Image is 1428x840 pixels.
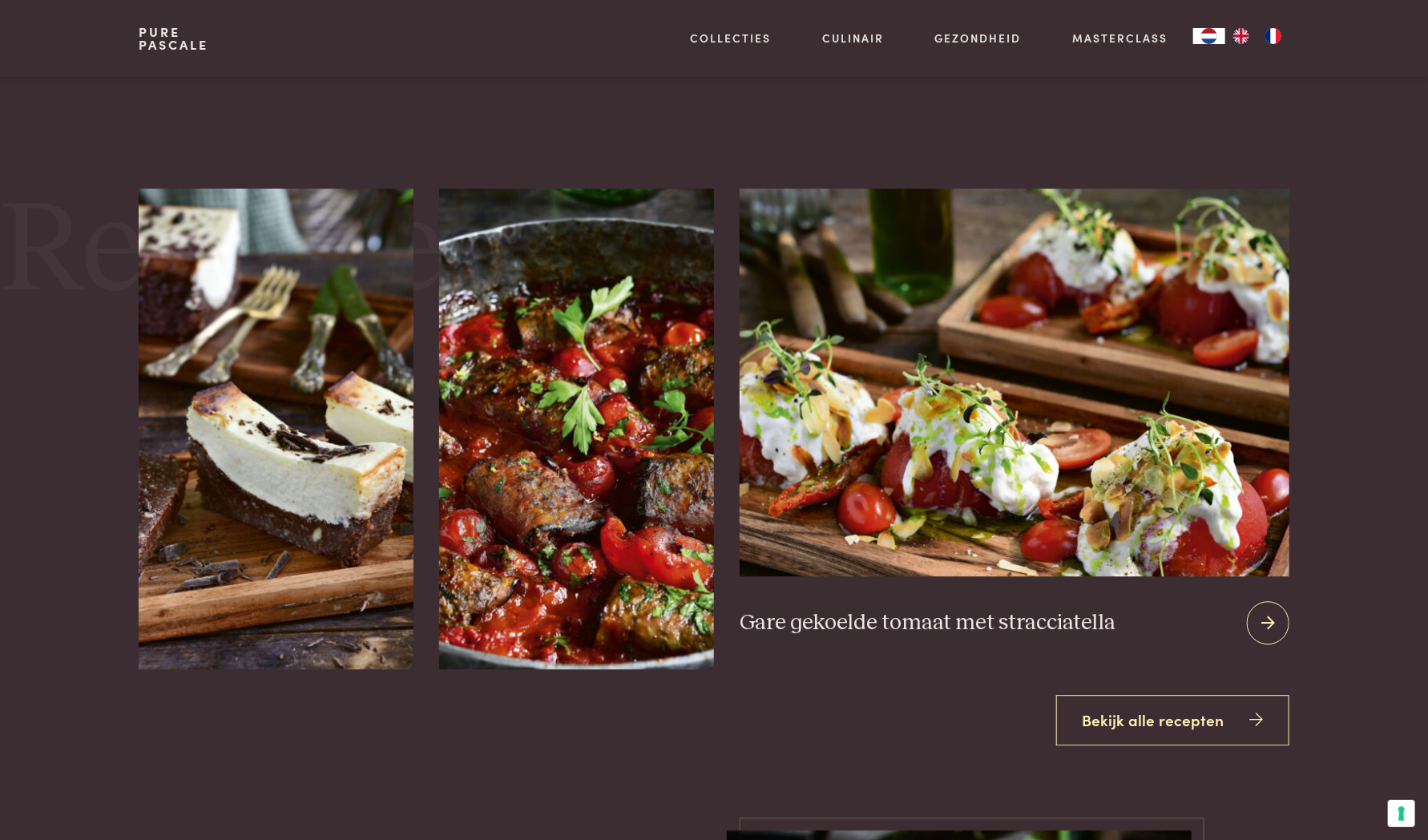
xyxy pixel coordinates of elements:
a: Gezondheid [935,30,1022,46]
a: Masterclass [1072,30,1168,46]
a: FR [1257,28,1289,44]
a: EN [1225,28,1257,44]
img: Gare gekoelde tomaat met stracciatella [740,188,1289,575]
img: Brownie-cheesecake [139,188,413,669]
div: Language [1193,28,1225,44]
a: Collecties [690,30,771,46]
a: NL [1193,28,1225,44]
a: PurePascale [139,26,208,51]
a: Gare gekoelde tomaat met stracciatella Gare gekoelde tomaat met stracciatella [740,188,1289,669]
ul: Language list [1225,28,1289,44]
img: Aubergine-gehaktrolletjes in tomatensaus [439,188,714,669]
a: Culinair [822,30,884,46]
a: Bekijk alle recepten [1056,695,1290,745]
aside: Language selected: Nederlands [1193,28,1289,44]
button: Uw voorkeuren voor toestemming voor trackingtechnologieën [1388,800,1415,827]
h3: Gare gekoelde tomaat met stracciatella [740,609,1115,637]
